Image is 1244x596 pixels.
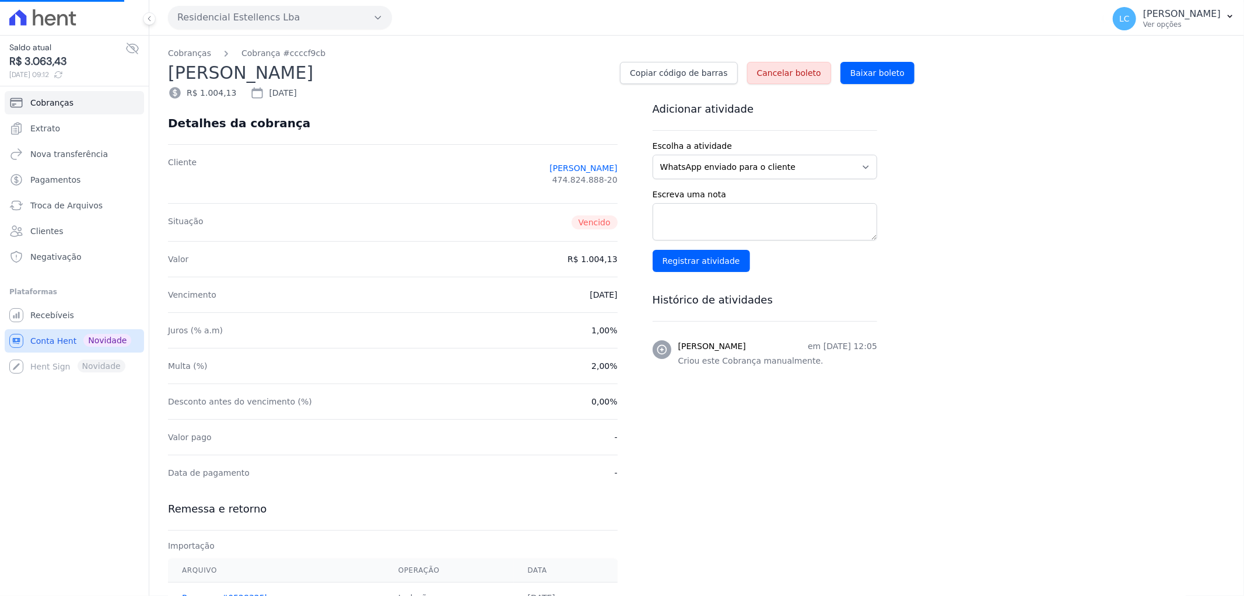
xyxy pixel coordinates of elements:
[572,215,618,229] span: Vencido
[850,67,905,79] span: Baixar boleto
[5,219,144,243] a: Clientes
[630,67,727,79] span: Copiar código de barras
[384,559,514,583] th: Operação
[168,156,197,191] dt: Cliente
[591,360,617,372] dd: 2,00%
[241,47,325,60] a: Cobrança #ccccf9cb
[168,360,208,372] dt: Multa (%)
[1119,15,1130,23] span: LC
[30,148,108,160] span: Nova transferência
[5,168,144,191] a: Pagamentos
[549,162,617,174] a: [PERSON_NAME]
[1143,8,1221,20] p: [PERSON_NAME]
[168,47,1225,60] nav: Breadcrumb
[30,174,80,186] span: Pagamentos
[1143,20,1221,29] p: Ver opções
[9,41,125,54] span: Saldo atual
[168,467,250,479] dt: Data de pagamento
[567,253,617,265] dd: R$ 1.004,13
[5,329,144,353] a: Conta Hent Novidade
[30,335,76,347] span: Conta Hent
[168,215,204,229] dt: Situação
[5,142,144,166] a: Nova transferência
[9,69,125,80] span: [DATE] 09:12
[168,431,212,443] dt: Valor pago
[514,559,618,583] th: Data
[808,340,877,353] p: em [DATE] 12:05
[168,289,216,301] dt: Vencimento
[168,47,211,60] a: Cobranças
[840,62,914,84] a: Baixar boleto
[168,6,392,29] button: Residencial Estellencs Lba
[590,289,617,301] dd: [DATE]
[747,62,831,84] a: Cancelar boleto
[591,325,617,336] dd: 1,00%
[168,396,312,407] dt: Desconto antes do vencimento (%)
[552,174,618,186] span: 474.824.888-20
[168,559,384,583] th: Arquivo
[653,293,877,307] h3: Histórico de atividades
[9,54,125,69] span: R$ 3.063,43
[1103,2,1244,35] button: LC [PERSON_NAME] Ver opções
[30,251,82,263] span: Negativação
[620,62,737,84] a: Copiar código de barras
[678,355,877,367] p: Criou este Cobrança manualmente.
[168,116,310,130] div: Detalhes da cobrança
[653,250,750,272] input: Registrar atividade
[5,91,144,114] a: Cobranças
[5,304,144,327] a: Recebíveis
[250,86,296,100] div: [DATE]
[5,194,144,217] a: Troca de Arquivos
[678,340,746,353] h3: [PERSON_NAME]
[653,140,877,152] label: Escolha a atividade
[5,117,144,140] a: Extrato
[83,334,131,347] span: Novidade
[30,309,74,321] span: Recebíveis
[9,91,139,378] nav: Sidebar
[615,431,618,443] dd: -
[9,285,139,299] div: Plataformas
[168,502,618,516] h3: Remessa e retorno
[168,540,618,552] div: Importação
[168,325,223,336] dt: Juros (% a.m)
[653,102,877,116] h3: Adicionar atividade
[30,123,60,134] span: Extrato
[168,60,611,86] h2: [PERSON_NAME]
[168,253,188,265] dt: Valor
[5,245,144,269] a: Negativação
[30,200,103,211] span: Troca de Arquivos
[591,396,617,407] dd: 0,00%
[30,97,73,109] span: Cobranças
[615,467,618,479] dd: -
[653,189,877,201] label: Escreva uma nota
[30,225,63,237] span: Clientes
[757,67,821,79] span: Cancelar boleto
[168,86,236,100] div: R$ 1.004,13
